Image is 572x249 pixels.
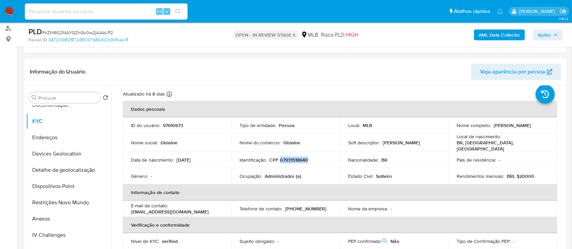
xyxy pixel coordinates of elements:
button: KYC [26,113,111,129]
p: Sujeito obrigado : [240,238,275,244]
button: Dispositivos Point [26,178,111,194]
th: Verificação e conformidade [123,217,557,233]
p: [PERSON_NAME] [383,140,420,146]
p: [DATE] [176,157,191,163]
input: Procurar [38,95,97,101]
p: Local de nascimento : [457,133,501,140]
b: Person ID [28,37,47,43]
p: 97610673 [163,122,183,128]
span: Veja aparência por pessoa [480,64,545,80]
button: search-icon [171,7,185,16]
a: Sair [560,8,567,15]
button: IV Challenges [26,227,111,243]
p: - [278,238,279,244]
p: Pessoa [279,122,295,128]
p: Solteiro [376,173,392,179]
p: Nome da empresa : [348,206,388,212]
p: E-mail de contato : [131,203,168,209]
p: ID do usuário : [131,122,160,128]
p: Não [390,238,399,244]
p: Rendimentos mensais : [457,173,504,179]
span: HIGH [346,31,358,39]
p: Estado Civil : [348,173,373,179]
p: Nome do comércio : [240,140,281,146]
b: PLD [28,26,42,37]
span: Ações [538,29,551,40]
p: Gênero : [131,173,148,179]
p: MLB [363,122,372,128]
p: PEP confirmado : [348,238,388,244]
input: Pesquise usuários ou casos... [25,7,188,16]
button: Devices Geolocation [26,146,111,162]
p: Local : [348,122,360,128]
p: Nível de KYC : [131,238,159,244]
p: Nome completo : [457,122,491,128]
p: OPEN - IN REVIEW STAGE II [233,30,298,40]
p: Nacionalidade : [348,157,379,163]
p: Atualizado há 8 dias [123,91,165,97]
h1: Informação do Usuário [30,68,85,75]
p: Ocupação : [240,173,262,179]
span: Alt [157,8,162,15]
span: # kZW602MAYGZnGc0w2jAAbLP2 [42,29,113,36]
p: Tipo de entidade : [240,122,276,128]
p: Gislaine [160,140,177,146]
button: Endereços [26,129,111,146]
span: Atalhos rápidos [454,8,490,15]
p: alessandra.barbosa@mercadopago.com [519,8,557,15]
p: Administrador (a) [265,173,301,179]
a: Notificações [497,8,503,14]
p: - [499,157,500,163]
p: [EMAIL_ADDRESS][DOMAIN_NAME] [131,209,209,215]
button: Ações [533,29,563,40]
p: Telefone de contato : [240,206,282,212]
p: BR [381,157,387,163]
p: - [513,238,515,244]
p: [PERSON_NAME] [494,122,531,128]
p: Gislaine [283,140,300,146]
p: verified [162,238,178,244]
span: s [166,8,168,15]
span: Risco PLD: [321,31,358,39]
p: Nome social : [131,140,158,146]
button: Restrições Novo Mundo [26,194,111,211]
p: - [151,173,152,179]
a: 6872098f2f8724f9037986d02b36f5ae [49,37,128,43]
p: País de residência : [457,157,496,163]
button: Retornar ao pedido padrão [103,95,108,102]
p: BRL $20000 [507,173,534,179]
button: AML Data Collector [474,29,525,40]
button: Detalhe da geolocalização [26,162,111,178]
span: 3.161.2 [559,16,569,21]
button: Procurar [32,95,37,100]
p: Data de nascimento : [131,157,174,163]
p: Soft descriptor : [348,140,380,146]
b: AML Data Collector [479,29,520,40]
p: Tipo de Confirmação PEP : [457,238,511,244]
p: CPF 07931518640 [269,157,308,163]
p: [PHONE_NUMBER] [285,206,326,212]
th: Informação de contato [123,184,557,201]
button: Veja aparência por pessoa [471,64,561,80]
button: Anexos [26,211,111,227]
th: Dados pessoais [123,101,557,117]
p: Identificação : [240,157,267,163]
p: BR, [GEOGRAPHIC_DATA], [GEOGRAPHIC_DATA] [457,140,546,152]
p: - [390,206,392,212]
div: MLB [301,31,318,39]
